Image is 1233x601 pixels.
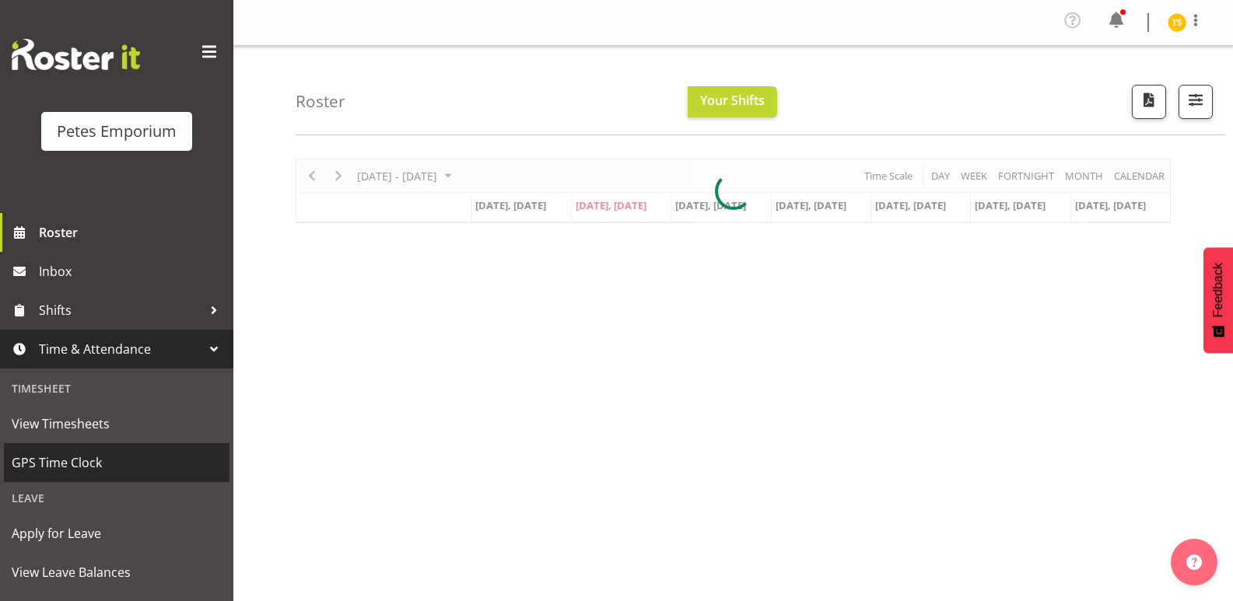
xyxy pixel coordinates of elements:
[12,412,222,435] span: View Timesheets
[4,553,229,592] a: View Leave Balances
[39,260,226,283] span: Inbox
[39,337,202,361] span: Time & Attendance
[1179,85,1213,119] button: Filter Shifts
[1203,247,1233,353] button: Feedback - Show survey
[12,451,222,474] span: GPS Time Clock
[1186,554,1202,570] img: help-xxl-2.png
[12,39,140,70] img: Rosterit website logo
[1211,263,1225,317] span: Feedback
[4,372,229,404] div: Timesheet
[4,404,229,443] a: View Timesheets
[4,514,229,553] a: Apply for Leave
[1168,13,1186,32] img: tamara-straker11292.jpg
[700,92,765,109] span: Your Shifts
[39,299,202,322] span: Shifts
[4,443,229,482] a: GPS Time Clock
[12,522,222,545] span: Apply for Leave
[296,93,345,110] h4: Roster
[1132,85,1166,119] button: Download a PDF of the roster according to the set date range.
[57,120,177,143] div: Petes Emporium
[12,561,222,584] span: View Leave Balances
[4,482,229,514] div: Leave
[39,221,226,244] span: Roster
[688,86,777,117] button: Your Shifts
